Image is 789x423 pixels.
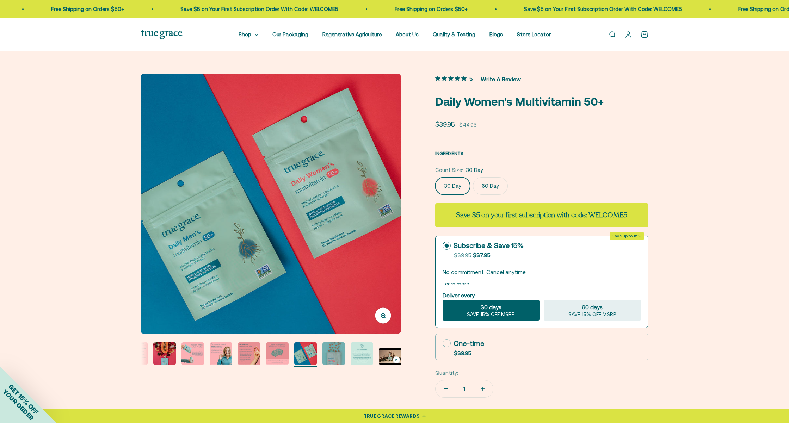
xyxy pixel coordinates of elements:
img: L-ergothioneine, an antioxidant known as 'the longevity vitamin', declines as we age and is limit... [210,342,232,365]
a: Quality & Testing [433,31,475,37]
img: Daily Women's 50+ Multivitamin [294,342,317,365]
button: 5 out 5 stars rating in total 8 reviews. Jump to reviews. [435,74,521,84]
strong: Save $5 on your first subscription with code: WELCOME5 [456,210,627,220]
img: Daily Women's 50+ Multivitamin [153,342,176,365]
button: Go to item 7 [238,342,260,367]
span: 5 [469,75,473,82]
button: Increase quantity [473,380,493,397]
button: Decrease quantity [436,380,456,397]
span: Write A Review [481,74,521,84]
span: INGREDIENTS [435,151,463,156]
button: Go to item 9 [294,342,317,367]
button: Go to item 10 [322,342,345,367]
button: Go to item 4 [153,342,176,367]
button: Go to item 11 [351,342,373,367]
a: Our Packaging [272,31,308,37]
img: When you opt for our refill pouches instead of buying a new bottle every time you buy supplements... [181,342,204,365]
a: Free Shipping on Orders $50+ [390,6,463,12]
button: Go to item 12 [379,348,401,367]
compare-at-price: $44.95 [459,121,477,129]
div: TRUE GRACE REWARDS [364,412,420,420]
a: About Us [396,31,419,37]
sale-price: $39.95 [435,119,455,130]
label: Quantity: [435,369,458,377]
button: Go to item 8 [266,342,289,367]
img: Daily Women's 50+ Multivitamin [322,342,345,365]
span: GET 15% OFF [7,383,40,416]
img: Lion's Mane supports brain, nerve, and cognitive health.* Our extracts come exclusively from the ... [266,342,289,365]
legend: Count Size: [435,166,463,174]
span: 30 Day [466,166,483,174]
a: Free Shipping on Orders $50+ [46,6,119,12]
a: Blogs [489,31,503,37]
img: Daily Women's 50+ Multivitamin [141,74,401,334]
span: YOUR ORDER [1,388,35,422]
button: Go to item 5 [181,342,204,367]
img: Every lot of True Grace supplements undergoes extensive third-party testing. Regulation says we d... [351,342,373,365]
summary: Shop [239,30,258,39]
a: Regenerative Agriculture [322,31,382,37]
p: Daily Women's Multivitamin 50+ [435,93,648,111]
button: Go to item 6 [210,342,232,367]
p: Save $5 on Your First Subscription Order With Code: WELCOME5 [175,5,333,13]
a: Store Locator [517,31,551,37]
p: Save $5 on Your First Subscription Order With Code: WELCOME5 [519,5,677,13]
button: INGREDIENTS [435,149,463,157]
img: - L-ergothioneine to support longevity* - CoQ10 for antioxidant support and heart health* - 150% ... [238,342,260,365]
